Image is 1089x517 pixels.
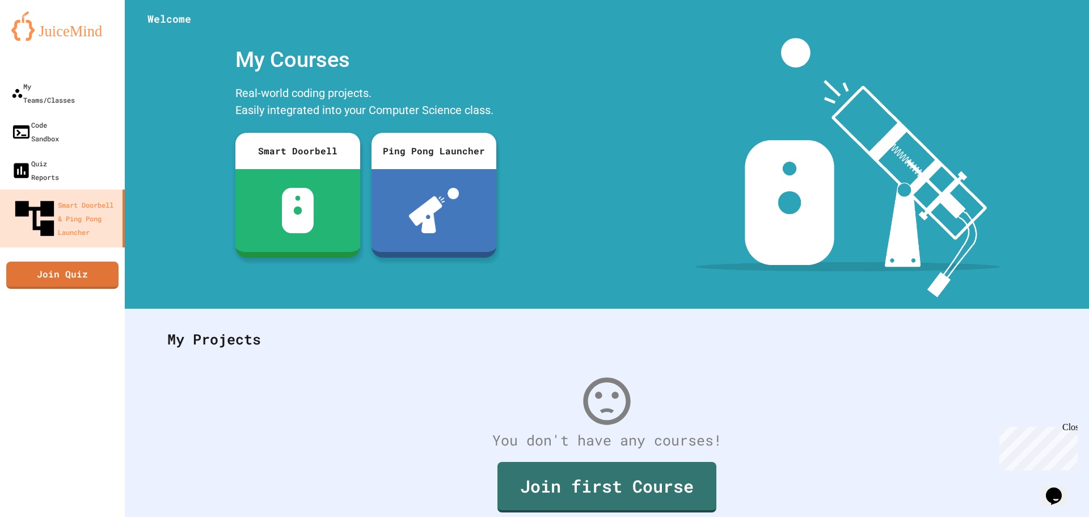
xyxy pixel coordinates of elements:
div: My Projects [156,317,1058,362]
div: You don't have any courses! [156,430,1058,451]
div: Smart Doorbell & Ping Pong Launcher [11,195,118,242]
iframe: chat widget [1041,472,1078,506]
div: Real-world coding projects. Easily integrated into your Computer Science class. [230,82,502,124]
img: banner-image-my-projects.png [696,38,1000,297]
img: sdb-white.svg [282,188,314,233]
a: Join Quiz [6,262,119,289]
div: Ping Pong Launcher [372,133,496,169]
img: logo-orange.svg [11,11,113,41]
div: Smart Doorbell [235,133,360,169]
div: Code Sandbox [11,118,59,145]
div: Quiz Reports [11,157,59,184]
div: My Teams/Classes [11,79,75,107]
div: My Courses [230,38,502,82]
div: Chat with us now!Close [5,5,78,72]
iframe: chat widget [995,422,1078,470]
a: Join first Course [497,462,716,512]
img: ppl-with-ball.png [409,188,459,233]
